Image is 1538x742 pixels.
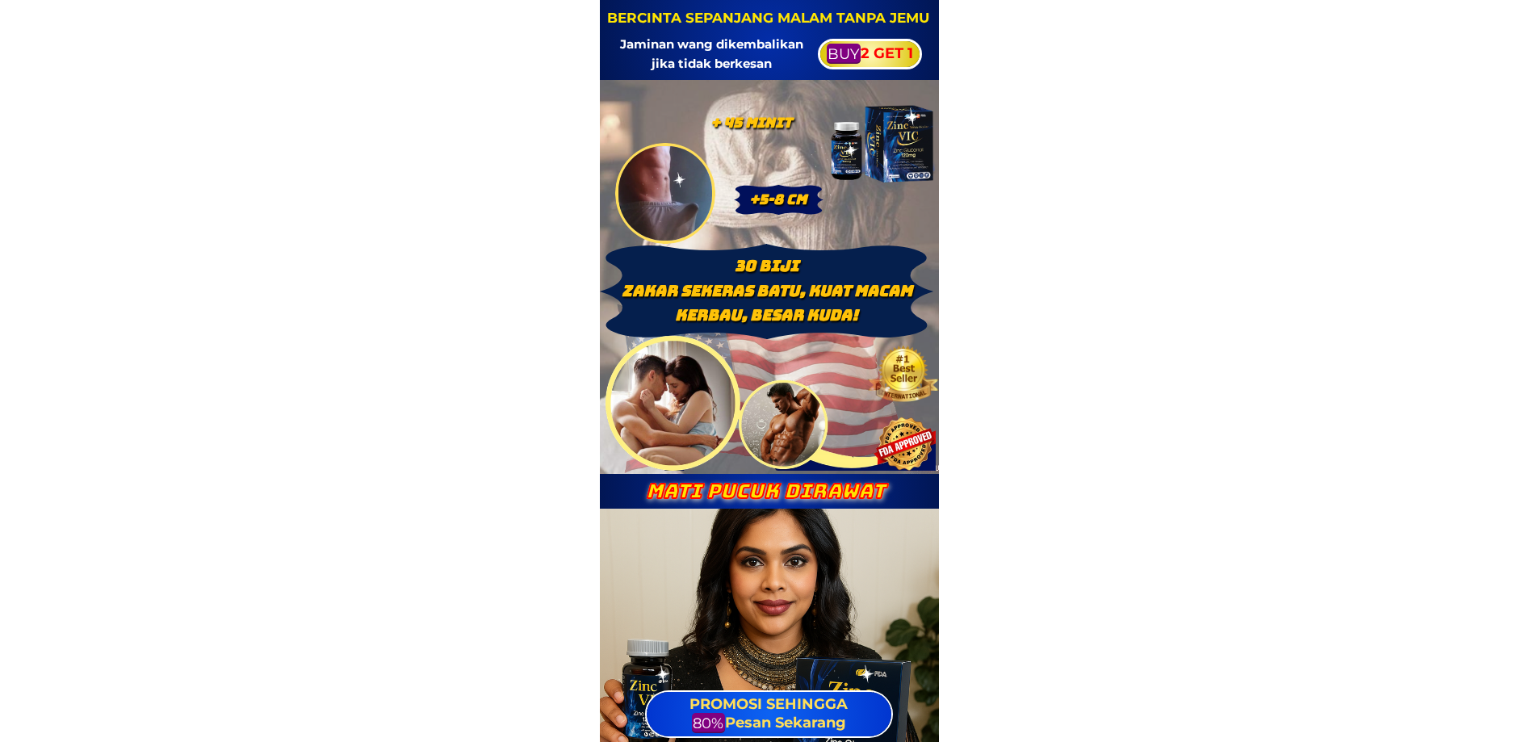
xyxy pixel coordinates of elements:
h3: Jaminan wang dikembalikan jika tidak berkesan [610,35,814,73]
h3: BERCINTA SEPANJANG MALAM TANPA JEMU [606,7,930,29]
p: 2 GET 1 [815,40,924,68]
span: +5-8 Cm [749,191,807,208]
mark: Highlighty [822,43,859,65]
span: PROMOSI SEHINGGA Pesan Sekarang [689,695,848,733]
mark: Highlighty [692,713,725,733]
h3: Mati pucuk dirawat [621,480,910,503]
span: + 45 Minit [710,114,792,132]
